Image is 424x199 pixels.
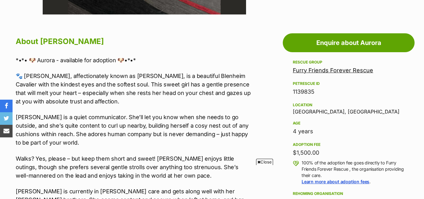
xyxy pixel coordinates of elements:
div: 4 years [293,127,405,136]
p: *•*• 🐶 Aurora - available for adoption 🐶•*•* [16,56,253,64]
div: $1,500.00 [293,148,405,157]
div: PetRescue ID [293,81,405,86]
p: Walks? Yes, please – but keep them short and sweet! [PERSON_NAME] enjoys little outings, though s... [16,154,253,180]
p: [PERSON_NAME] is a quiet communicator. She’ll let you know when she needs to go outside, and she’... [16,113,253,147]
p: 100% of the adoption fee goes directly to Furry Friends Forever Rescue , the organisation providi... [302,160,405,185]
iframe: Advertisement [60,168,364,196]
div: Age [293,121,405,126]
h2: About [PERSON_NAME] [16,35,253,48]
div: Location [293,102,405,108]
div: 1139835 [293,87,405,96]
p: 🐾 [PERSON_NAME], affectionately known as [PERSON_NAME], is a beautiful Blenheim Cavalier with the... [16,72,253,106]
div: Rescue group [293,60,405,65]
a: Enquire about Aurora [283,33,415,52]
div: Adoption fee [293,142,405,147]
a: Furry Friends Forever Rescue [293,67,373,74]
span: Close [256,159,273,165]
div: [GEOGRAPHIC_DATA], [GEOGRAPHIC_DATA] [293,101,405,114]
